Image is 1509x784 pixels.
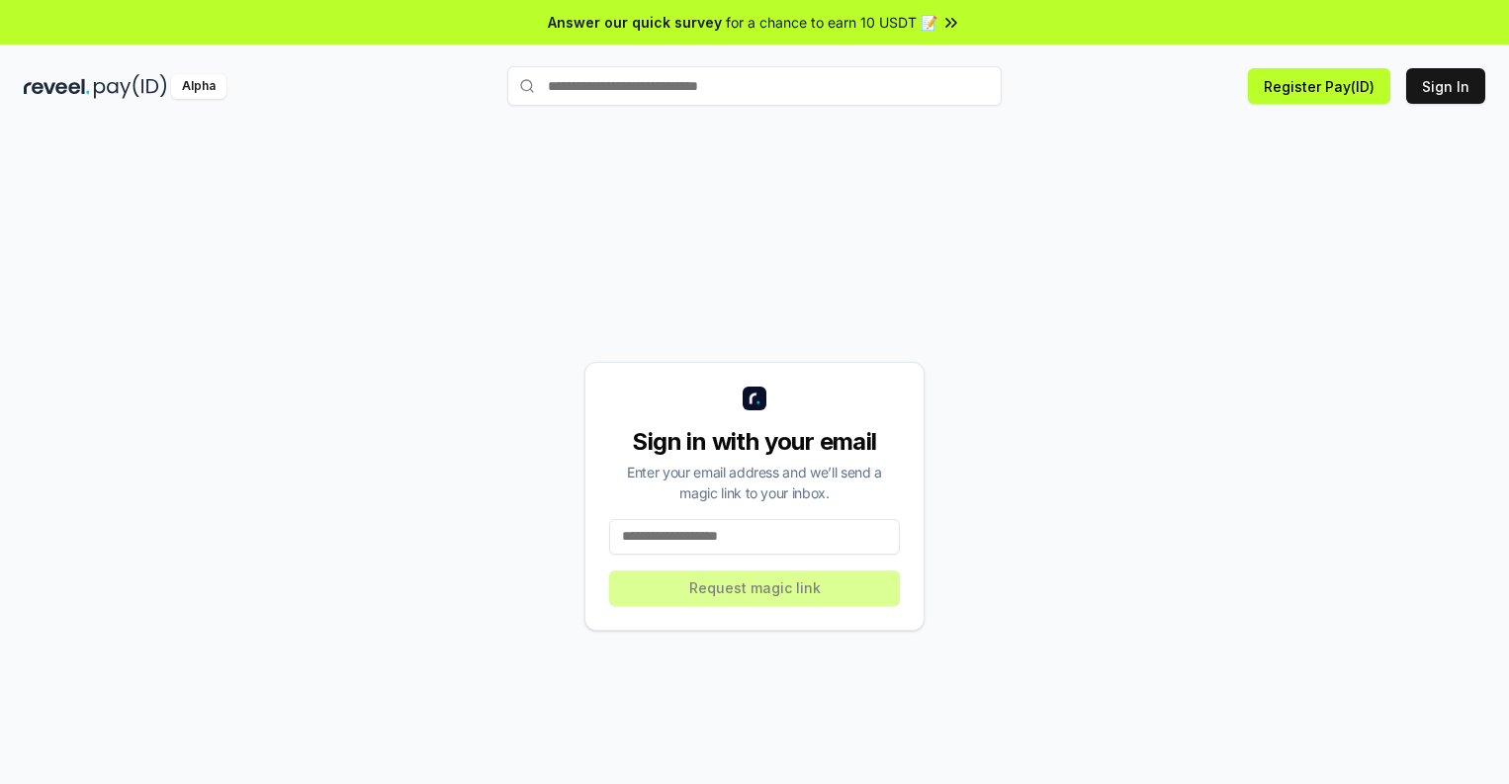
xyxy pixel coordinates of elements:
span: for a chance to earn 10 USDT 📝 [726,12,937,33]
button: Sign In [1406,68,1485,104]
div: Sign in with your email [609,426,900,458]
img: reveel_dark [24,74,90,99]
img: logo_small [743,387,766,410]
span: Answer our quick survey [548,12,722,33]
button: Register Pay(ID) [1248,68,1390,104]
div: Alpha [171,74,226,99]
div: Enter your email address and we’ll send a magic link to your inbox. [609,462,900,503]
img: pay_id [94,74,167,99]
